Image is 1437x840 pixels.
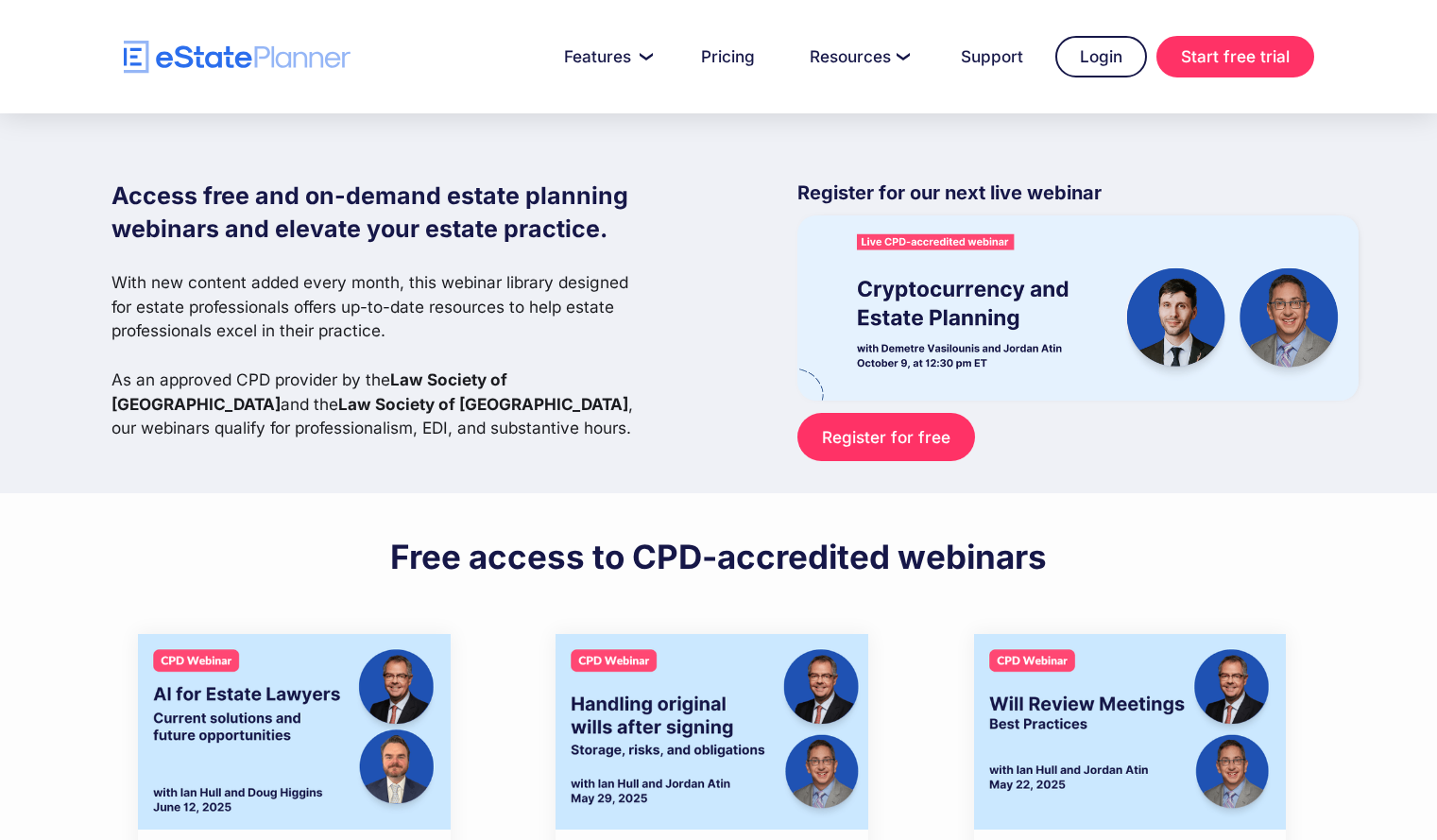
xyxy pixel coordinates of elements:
[787,38,929,76] a: Resources
[1156,36,1314,77] a: Start free trial
[124,41,351,74] a: home
[111,180,648,246] h1: Access free and on-demand estate planning webinars and elevate your estate practice.
[390,536,1047,577] h2: Free access to CPD-accredited webinars
[797,180,1359,215] p: Register for our next live webinar
[111,270,648,440] p: With new content added every month, this webinar library designed for estate professionals offers...
[1055,36,1147,77] a: Login
[938,38,1046,76] a: Support
[678,38,778,76] a: Pricing
[111,369,507,414] strong: Law Society of [GEOGRAPHIC_DATA]
[541,38,669,76] a: Features
[797,215,1359,400] img: eState Academy webinar
[338,394,628,414] strong: Law Society of [GEOGRAPHIC_DATA]
[797,413,974,461] a: Register for free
